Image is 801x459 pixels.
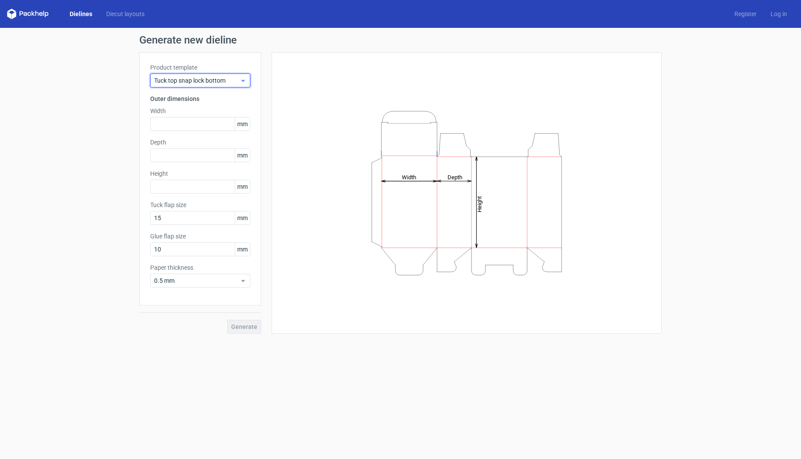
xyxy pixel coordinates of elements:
label: Paper thickness [150,263,250,272]
span: mm [235,243,250,256]
span: mm [235,211,250,224]
a: Log in [764,10,794,18]
label: Height [150,169,250,178]
a: Dielines [63,10,99,18]
label: Tuck flap size [150,201,250,209]
tspan: Depth [448,174,462,180]
span: mm [235,180,250,193]
span: Tuck top snap lock bottom [154,76,240,85]
label: Product template [150,63,250,72]
span: mm [235,149,250,162]
span: mm [235,117,250,131]
h1: Generate new dieline [139,35,662,45]
a: Register [727,10,764,18]
label: Depth [150,138,250,147]
tspan: Width [402,174,416,180]
span: 0.5 mm [154,276,240,285]
label: Width [150,107,250,115]
tspan: Height [476,196,483,212]
label: Glue flap size [150,232,250,241]
h3: Outer dimensions [150,94,250,103]
a: Diecut layouts [99,10,151,18]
